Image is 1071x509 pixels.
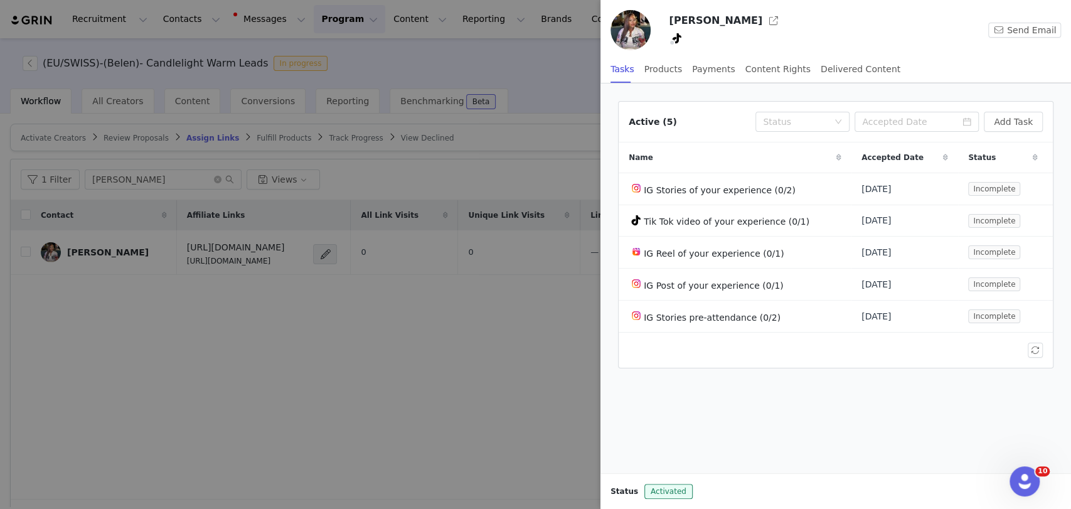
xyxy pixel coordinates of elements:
[631,279,641,289] img: instagram.svg
[861,278,891,291] span: [DATE]
[968,152,996,163] span: Status
[618,101,1053,368] article: Active
[962,117,971,126] i: icon: calendar
[984,112,1043,132] button: Add Task
[644,249,784,259] span: IG Reel of your experience (0/1)
[763,115,828,128] div: Status
[988,23,1061,38] button: Send Email
[610,486,638,497] span: Status
[644,313,781,323] span: IG Stories pre-attendance (0/2)
[631,311,641,321] img: instagram.svg
[644,281,784,291] span: IG Post of your experience (0/1)
[692,55,735,83] div: Payments
[644,185,796,195] span: IG Stories of your experience (0/2)
[610,10,651,50] img: 28796709-fa0e-465a-9f1d-f3df43504ba9.jpg
[968,277,1020,291] span: Incomplete
[861,214,891,227] span: [DATE]
[644,484,693,499] span: Activated
[644,217,809,227] span: Tik Tok video of your experience (0/1)
[968,309,1020,323] span: Incomplete
[629,152,653,163] span: Name
[1035,466,1050,476] span: 10
[821,55,900,83] div: Delivered Content
[861,246,891,259] span: [DATE]
[861,183,891,196] span: [DATE]
[855,112,979,132] input: Accepted Date
[610,55,634,83] div: Tasks
[669,13,762,28] h3: [PERSON_NAME]
[629,115,677,129] div: Active (5)
[631,183,641,193] img: instagram.svg
[644,55,682,83] div: Products
[1010,466,1040,496] iframe: Intercom live chat
[968,245,1020,259] span: Incomplete
[968,214,1020,228] span: Incomplete
[968,182,1020,196] span: Incomplete
[834,118,842,127] i: icon: down
[861,152,924,163] span: Accepted Date
[631,247,641,257] img: instagram-reels.svg
[861,310,891,323] span: [DATE]
[745,55,811,83] div: Content Rights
